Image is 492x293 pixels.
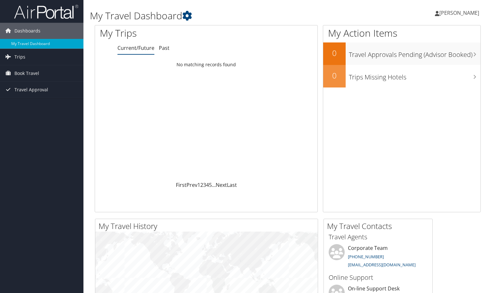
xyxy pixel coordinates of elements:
a: 0Trips Missing Hotels [323,65,481,87]
a: 1 [197,181,200,188]
h2: 0 [323,70,346,81]
span: Book Travel [14,65,39,81]
h2: My Travel Contacts [327,221,432,232]
td: No matching records found [95,59,317,70]
li: Corporate Team [325,244,431,270]
a: Prev [186,181,197,188]
h3: Online Support [329,273,427,282]
h3: Travel Agents [329,233,427,242]
a: Past [159,44,169,51]
a: [PERSON_NAME] [435,3,486,23]
img: airportal-logo.png [14,4,78,19]
a: Current/Future [117,44,154,51]
a: 5 [209,181,212,188]
a: 3 [203,181,206,188]
span: Trips [14,49,25,65]
a: [EMAIL_ADDRESS][DOMAIN_NAME] [348,262,416,268]
a: Next [216,181,227,188]
span: [PERSON_NAME] [439,9,479,16]
a: First [176,181,186,188]
a: 2 [200,181,203,188]
span: … [212,181,216,188]
a: 4 [206,181,209,188]
a: Last [227,181,237,188]
h2: 0 [323,48,346,59]
h3: Travel Approvals Pending (Advisor Booked) [349,47,481,59]
h3: Trips Missing Hotels [349,69,481,82]
span: Dashboards [14,23,40,39]
h1: My Travel Dashboard [90,9,354,23]
span: Travel Approval [14,82,48,98]
a: 0Travel Approvals Pending (Advisor Booked) [323,42,481,65]
h1: My Action Items [323,26,481,40]
a: [PHONE_NUMBER] [348,254,384,260]
h2: My Travel History [99,221,318,232]
h1: My Trips [100,26,220,40]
